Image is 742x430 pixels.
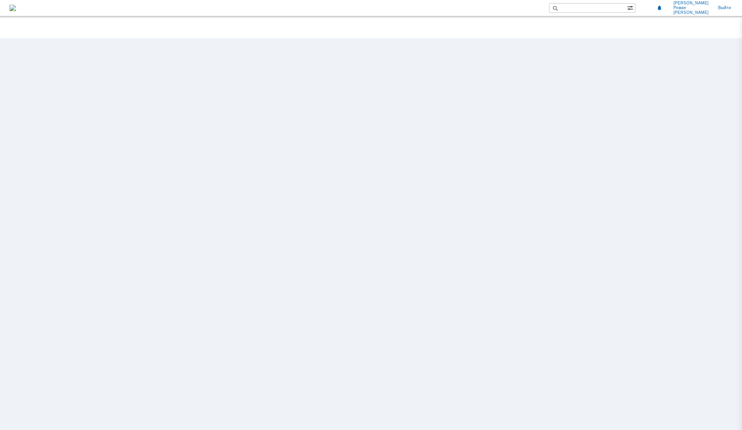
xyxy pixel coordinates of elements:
span: Роман [673,6,709,10]
span: [PERSON_NAME] [673,1,709,6]
span: [PERSON_NAME] [673,10,709,15]
span: Расширенный поиск [627,4,635,11]
img: logo [10,5,16,11]
a: Перейти на домашнюю страницу [10,5,16,11]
